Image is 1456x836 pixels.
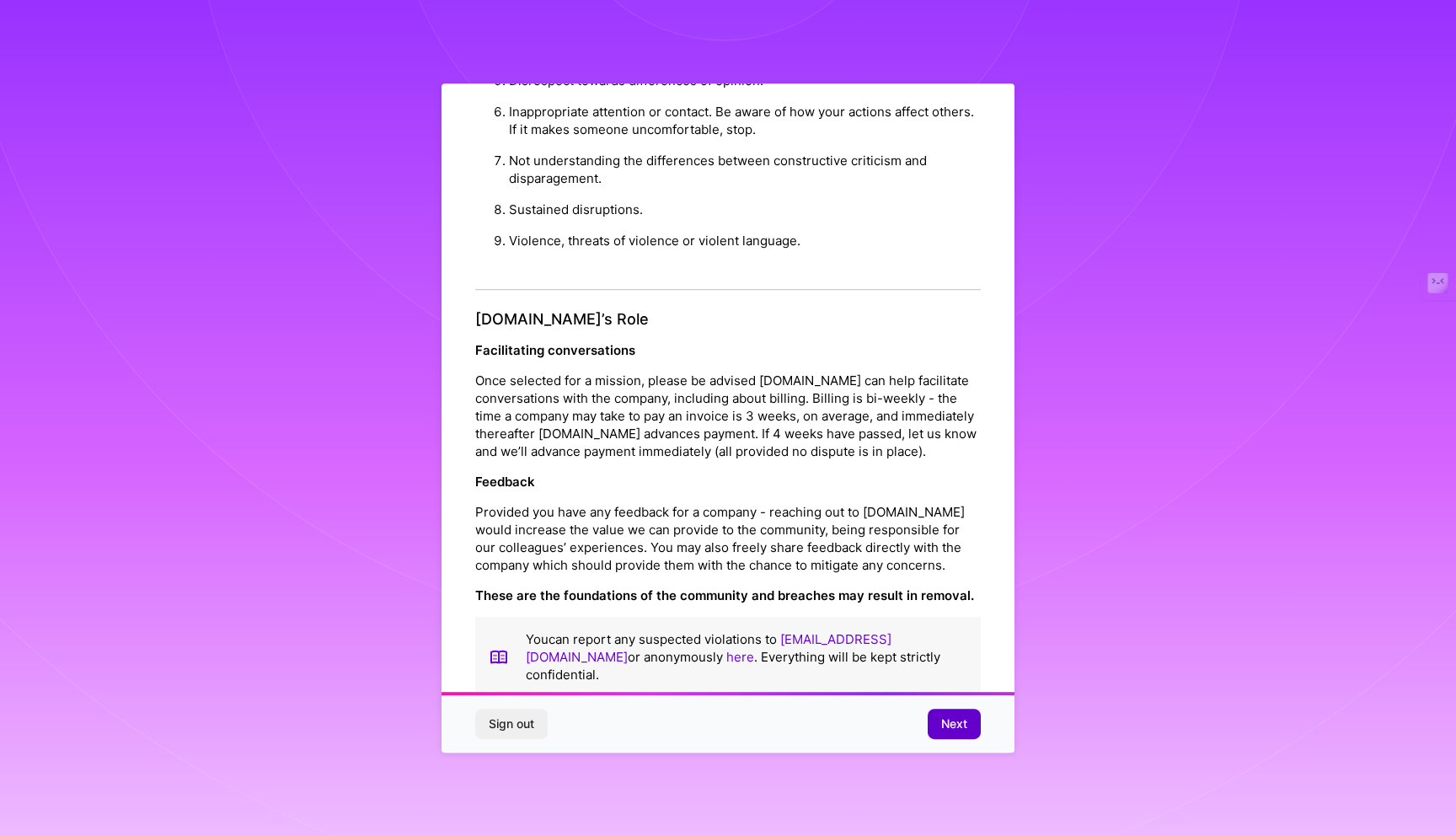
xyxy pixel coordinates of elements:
[475,372,981,461] p: Once selected for a mission, please be advised [DOMAIN_NAME] can help facilitate conversations wi...
[509,145,981,194] li: Not understanding the differences between constructive criticism and disparagement.
[475,310,981,329] h4: [DOMAIN_NAME]’s Role
[489,631,509,684] img: book icon
[509,194,981,225] li: Sustained disruptions.
[526,632,891,666] a: [EMAIL_ADDRESS][DOMAIN_NAME]
[509,96,981,145] li: Inappropriate attention or contact. Be aware of how your actions affect others. If it makes someo...
[509,225,981,256] li: Violence, threats of violence or violent language.
[475,504,981,575] p: Provided you have any feedback for a company - reaching out to [DOMAIN_NAME] would increase the v...
[489,715,534,732] span: Sign out
[726,650,754,666] a: here
[941,715,967,732] span: Next
[928,709,981,739] button: Next
[475,343,635,359] strong: Facilitating conversations
[475,588,974,604] strong: These are the foundations of the community and breaches may result in removal.
[475,709,548,739] button: Sign out
[526,631,967,684] p: You can report any suspected violations to or anonymously . Everything will be kept strictly conf...
[475,474,535,490] strong: Feedback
